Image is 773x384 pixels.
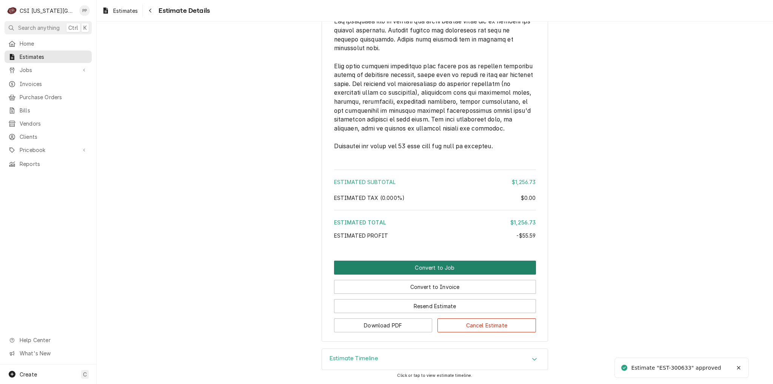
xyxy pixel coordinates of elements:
[68,24,78,32] span: Ctrl
[521,194,536,202] div: $0.00
[322,349,548,370] button: Accordion Details Expand Trigger
[5,158,92,170] a: Reports
[512,178,536,186] div: $1,256.73
[20,66,77,74] span: Jobs
[334,219,386,226] span: Estimated Total
[5,117,92,130] a: Vendors
[5,51,92,63] a: Estimates
[79,5,90,16] div: PP
[5,91,92,103] a: Purchase Orders
[79,5,90,16] div: Philip Potter's Avatar
[5,78,92,90] a: Invoices
[5,104,92,117] a: Bills
[631,364,722,372] div: Estimate "EST-300633" approved
[20,40,88,48] span: Home
[20,371,37,378] span: Create
[20,133,88,141] span: Clients
[334,299,536,313] button: Resend Estimate
[322,349,548,370] div: Estimate Timeline
[397,373,472,378] span: Click or tap to view estimate timeline.
[5,144,92,156] a: Go to Pricebook
[334,179,396,185] span: Estimated Subtotal
[334,294,536,313] div: Button Group Row
[20,160,88,168] span: Reports
[334,261,536,275] button: Convert to Job
[20,349,87,357] span: What's New
[5,347,92,359] a: Go to What's New
[5,64,92,76] a: Go to Jobs
[334,261,536,332] div: Button Group
[83,24,87,32] span: K
[5,37,92,50] a: Home
[334,313,536,332] div: Button Group Row
[7,5,17,16] div: CSI Kansas City's Avatar
[510,218,536,226] div: $1,256.73
[334,318,433,332] button: Download PDF
[334,195,405,201] span: Estimated Tax ( 0.000% )
[20,80,88,88] span: Invoices
[20,93,88,101] span: Purchase Orders
[20,106,88,114] span: Bills
[20,120,88,127] span: Vendors
[20,53,88,61] span: Estimates
[83,370,87,378] span: C
[334,178,536,186] div: Estimated Subtotal
[99,5,141,17] a: Estimates
[334,194,536,202] div: Estimated Tax
[113,7,138,15] span: Estimates
[156,6,210,16] span: Estimate Details
[437,318,536,332] button: Cancel Estimate
[5,131,92,143] a: Clients
[7,5,17,16] div: C
[20,7,75,15] div: CSI [US_STATE][GEOGRAPHIC_DATA]
[18,24,60,32] span: Search anything
[144,5,156,17] button: Navigate back
[334,275,536,294] div: Button Group Row
[334,261,536,275] div: Button Group Row
[322,349,548,370] div: Accordion Header
[334,232,388,239] span: Estimated Profit
[20,336,87,344] span: Help Center
[334,218,536,226] div: Estimated Total
[330,355,378,362] h3: Estimate Timeline
[516,232,536,240] div: -$55.59
[334,280,536,294] button: Convert to Invoice
[334,167,536,245] div: Amount Summary
[5,21,92,34] button: Search anythingCtrlK
[5,334,92,346] a: Go to Help Center
[334,232,536,240] div: Estimated Profit
[20,146,77,154] span: Pricebook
